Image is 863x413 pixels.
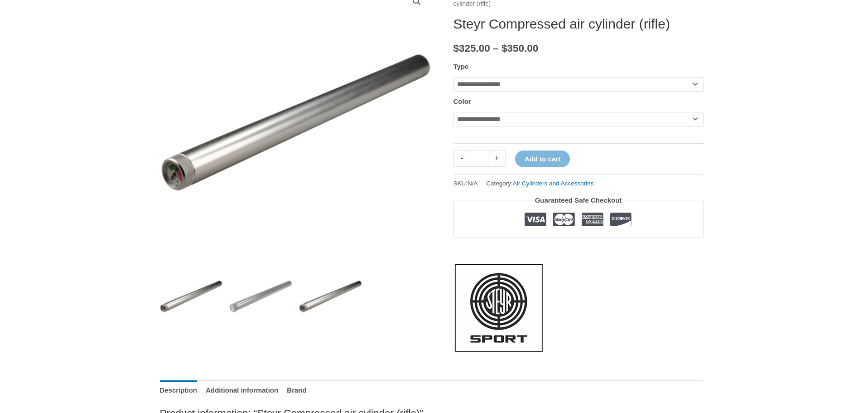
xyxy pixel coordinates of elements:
[501,43,538,54] bdi: 350.00
[493,43,499,54] span: –
[453,245,704,256] iframe: Customer reviews powered by Trustpilot
[299,265,362,328] img: Steyr Compressed air cylinder (rifle)
[513,180,594,187] a: Air Cylinders and Accessories
[501,43,507,54] span: $
[453,178,478,189] span: SKU:
[531,194,626,207] legend: Guaranteed Safe Checkout
[486,178,593,189] span: Category:
[206,380,278,400] a: Additional information
[229,265,292,328] img: Steyr Compressed air cylinder (rifle)
[515,151,570,167] button: Add to cart
[453,43,459,54] span: $
[453,151,471,166] a: -
[453,63,469,70] label: Type
[160,380,198,400] a: Description
[287,380,306,400] a: Brand
[468,180,478,187] span: N/A
[453,16,704,32] h1: Steyr Compressed air cylinder (rifle)
[471,151,488,166] input: Product quantity
[453,97,471,105] label: Color
[453,43,490,54] bdi: 325.00
[160,265,223,328] img: Steyr Compressed air cylinder (rifle)
[453,262,544,353] a: Steyr Sport
[488,151,506,166] a: +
